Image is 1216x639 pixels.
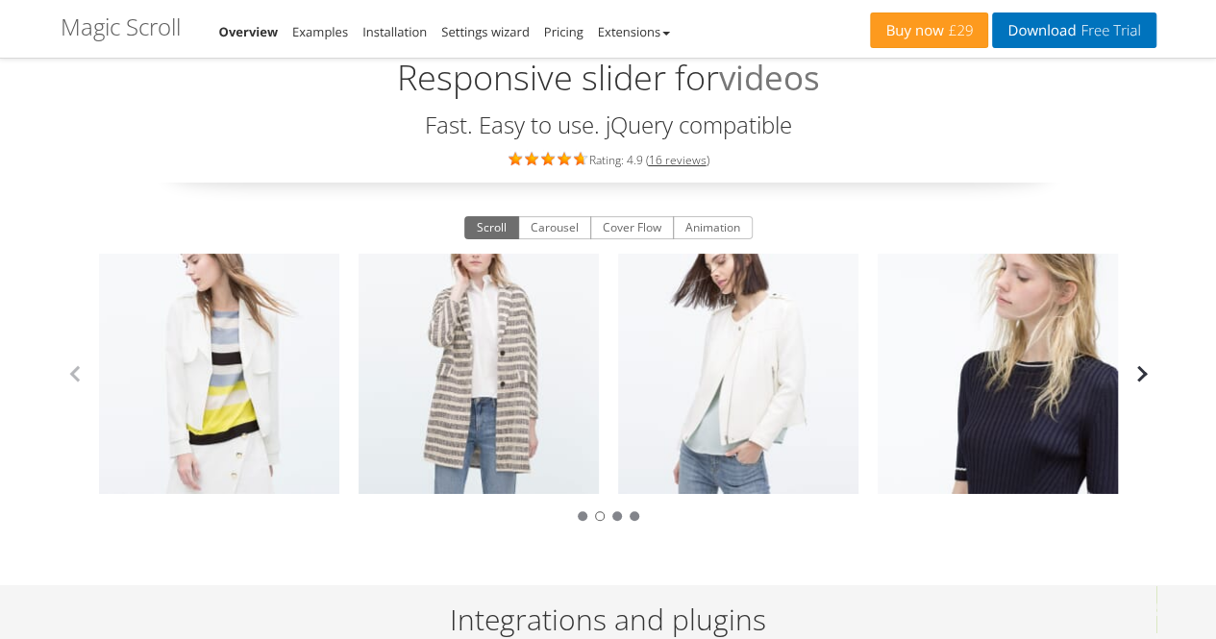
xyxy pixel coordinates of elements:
[544,23,583,40] a: Pricing
[61,148,1156,169] div: Rating: 4.9 ( )
[61,112,1156,137] h3: Fast. Easy to use. jQuery compatible
[598,23,670,40] a: Extensions
[719,53,820,104] span: videos
[870,12,988,48] a: Buy now£29
[219,23,279,40] a: Overview
[362,23,427,40] a: Installation
[944,23,974,38] span: £29
[673,216,753,239] button: Animation
[292,23,348,40] a: Examples
[441,23,530,40] a: Settings wizard
[1076,23,1140,38] span: Free Trial
[518,216,591,239] button: Carousel
[649,152,707,168] a: 16 reviews
[464,216,519,239] button: Scroll
[992,12,1155,48] a: DownloadFree Trial
[590,216,674,239] button: Cover Flow
[61,34,1156,104] h2: Responsive slider for
[61,14,181,39] h1: Magic Scroll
